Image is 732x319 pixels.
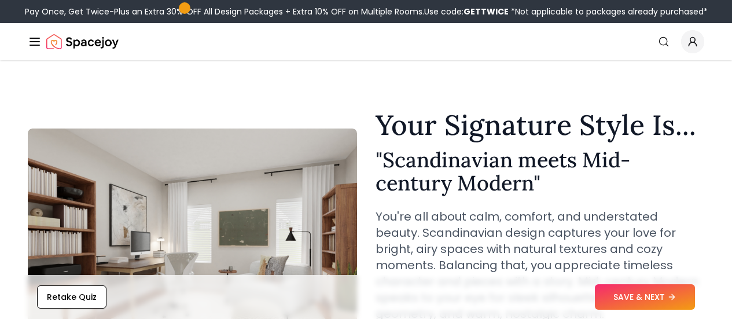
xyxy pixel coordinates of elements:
[46,30,119,53] img: Spacejoy Logo
[595,284,695,310] button: SAVE & NEXT
[376,148,705,195] h2: " Scandinavian meets Mid-century Modern "
[37,285,106,309] button: Retake Quiz
[376,111,705,139] h1: Your Signature Style Is...
[28,23,704,60] nav: Global
[509,6,708,17] span: *Not applicable to packages already purchased*
[25,6,708,17] div: Pay Once, Get Twice-Plus an Extra 30% OFF All Design Packages + Extra 10% OFF on Multiple Rooms.
[46,30,119,53] a: Spacejoy
[464,6,509,17] b: GETTWICE
[424,6,509,17] span: Use code:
